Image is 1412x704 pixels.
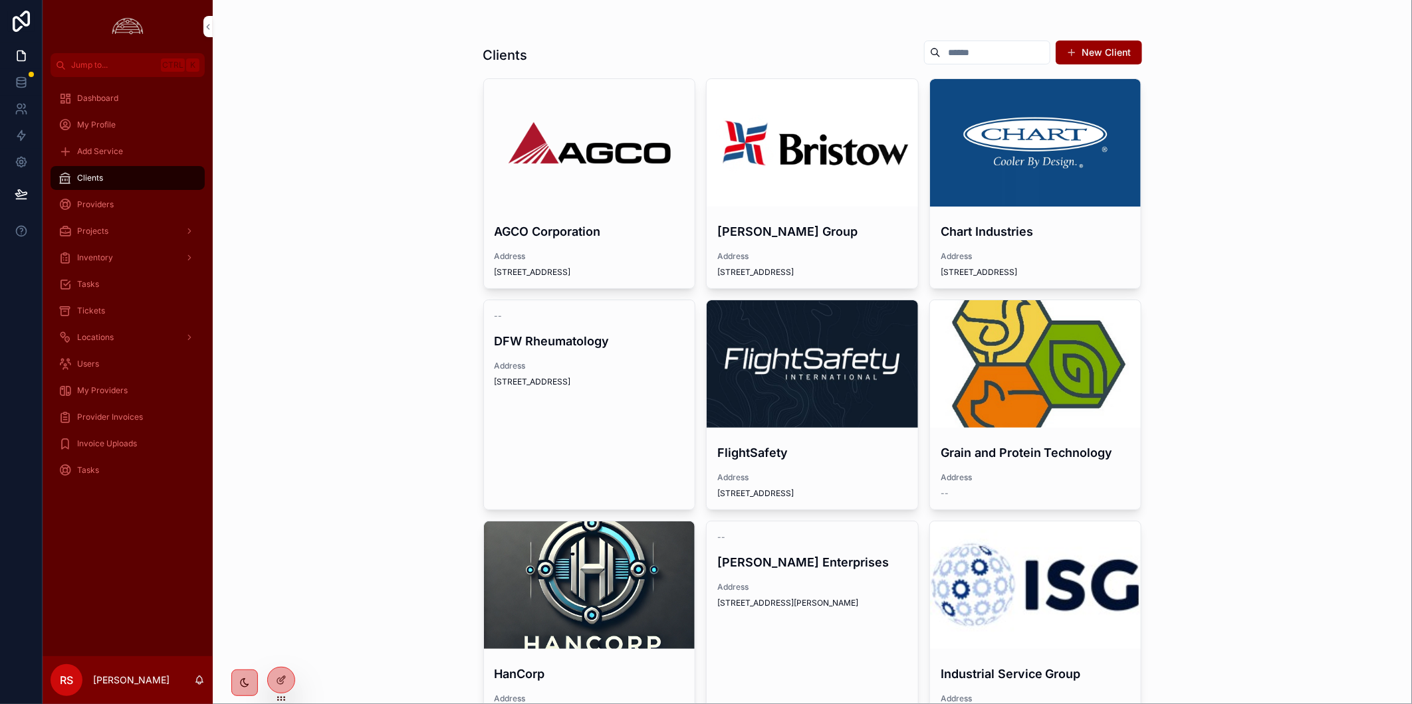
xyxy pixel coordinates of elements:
[495,361,685,371] span: Address
[77,226,108,236] span: Projects
[77,412,143,422] span: Provider Invoices
[161,58,185,72] span: Ctrl
[77,306,105,316] span: Tickets
[77,252,113,263] span: Inventory
[941,444,1131,462] h4: Grain and Protein Technology
[77,199,114,210] span: Providers
[717,488,907,499] span: [STREET_ADDRESS]
[706,78,919,289] a: [PERSON_NAME] GroupAddress[STREET_ADDRESS]
[43,77,213,499] div: scrollable content
[717,267,907,278] span: [STREET_ADDRESS]
[929,78,1142,289] a: Chart IndustriesAddress[STREET_ADDRESS]
[77,173,103,183] span: Clients
[51,139,205,163] a: Add Service
[108,16,147,37] img: App logo
[51,86,205,110] a: Dashboard
[941,472,1131,483] span: Address
[51,166,205,190] a: Clients
[51,325,205,349] a: Locations
[93,673,170,687] p: [PERSON_NAME]
[941,267,1131,278] span: [STREET_ADDRESS]
[495,665,685,683] h4: HanCorp
[51,246,205,270] a: Inventory
[930,521,1141,649] div: the_industrial_service_group_logo.jpeg
[77,465,99,476] span: Tasks
[707,79,918,207] div: Bristow-Logo.png
[77,359,99,369] span: Users
[51,272,205,296] a: Tasks
[51,458,205,482] a: Tasks
[51,352,205,376] a: Users
[930,79,1141,207] div: 1426109293-7d24997d20679e908a7df4e16f8b392190537f5f73e5c021cd37739a270e5c0f-d.png
[483,300,696,510] a: --DFW RheumatologyAddress[STREET_ADDRESS]
[483,78,696,289] a: AGCO CorporationAddress[STREET_ADDRESS]
[717,582,907,592] span: Address
[495,222,685,240] h4: AGCO Corporation
[187,60,198,70] span: K
[77,93,118,104] span: Dashboard
[717,251,907,262] span: Address
[495,251,685,262] span: Address
[77,385,128,396] span: My Providers
[495,267,685,278] span: [STREET_ADDRESS]
[717,222,907,240] h4: [PERSON_NAME] Group
[717,598,907,608] span: [STREET_ADDRESS][PERSON_NAME]
[51,379,205,402] a: My Providers
[51,219,205,243] a: Projects
[484,79,695,207] div: AGCO-Logo.wine-2.png
[495,332,685,350] h4: DFW Rheumatology
[941,222,1131,240] h4: Chart Industries
[717,532,725,543] span: --
[1056,41,1142,64] button: New Client
[707,300,918,428] div: 1633977066381.jpeg
[941,665,1131,683] h4: Industrial Service Group
[495,311,503,321] span: --
[495,377,685,387] span: [STREET_ADDRESS]
[929,300,1142,510] a: Grain and Protein TechnologyAddress--
[51,432,205,456] a: Invoice Uploads
[930,300,1141,428] div: channels4_profile.jpg
[60,672,73,688] span: RS
[717,553,907,571] h4: [PERSON_NAME] Enterprises
[77,279,99,290] span: Tasks
[941,693,1131,704] span: Address
[51,405,205,429] a: Provider Invoices
[941,488,949,499] span: --
[77,120,116,130] span: My Profile
[717,444,907,462] h4: FlightSafety
[77,332,114,343] span: Locations
[717,472,907,483] span: Address
[71,60,156,70] span: Jump to...
[51,53,205,77] button: Jump to...CtrlK
[484,521,695,649] div: 778c0795d38c4790889d08bccd6235bd28ab7647284e7b1cd2b3dc64200782bb.png
[941,251,1131,262] span: Address
[706,300,919,510] a: FlightSafetyAddress[STREET_ADDRESS]
[51,299,205,323] a: Tickets
[51,113,205,137] a: My Profile
[77,438,137,449] span: Invoice Uploads
[51,193,205,217] a: Providers
[77,146,123,157] span: Add Service
[495,693,685,704] span: Address
[483,46,528,64] h1: Clients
